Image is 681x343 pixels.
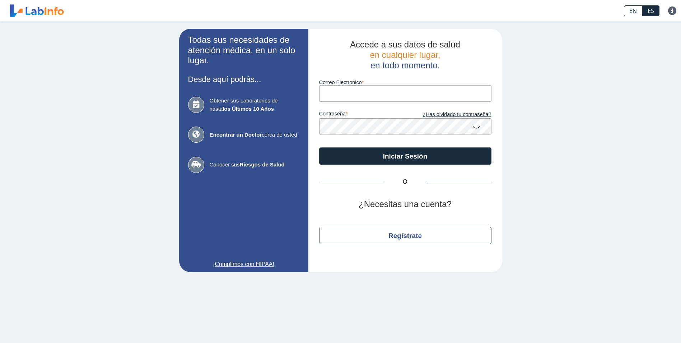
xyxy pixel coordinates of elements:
[319,79,491,85] label: Correo Electronico
[240,161,285,168] b: Riesgos de Salud
[350,40,460,49] span: Accede a sus datos de salud
[210,161,299,169] span: Conocer sus
[642,5,659,16] a: ES
[210,132,262,138] b: Encontrar un Doctor
[210,131,299,139] span: cerca de usted
[319,147,491,165] button: Iniciar Sesión
[319,111,405,119] label: contraseña
[624,5,642,16] a: EN
[319,199,491,210] h2: ¿Necesitas una cuenta?
[210,97,299,113] span: Obtener sus Laboratorios de hasta
[319,227,491,244] button: Regístrate
[223,106,274,112] b: los Últimos 10 Años
[188,35,299,66] h2: Todas sus necesidades de atención médica, en un solo lugar.
[370,60,440,70] span: en todo momento.
[405,111,491,119] a: ¿Has olvidado tu contraseña?
[370,50,440,60] span: en cualquier lugar,
[384,178,427,186] span: O
[188,260,299,269] a: ¡Cumplimos con HIPAA!
[188,75,299,84] h3: Desde aquí podrás...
